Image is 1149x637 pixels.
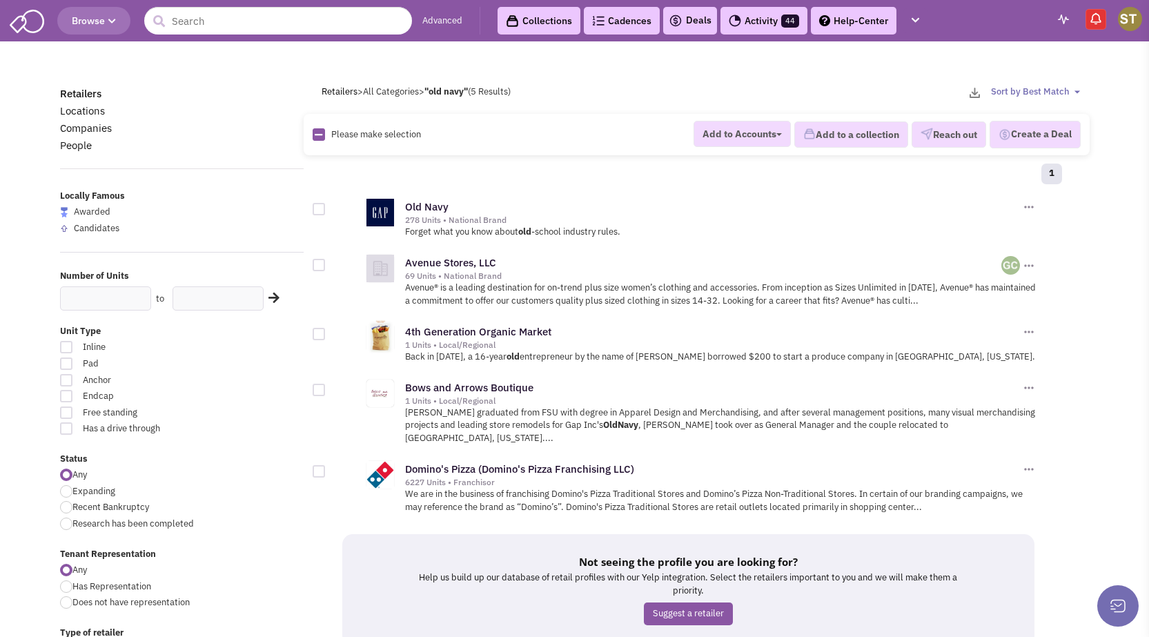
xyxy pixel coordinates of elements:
[405,325,551,338] a: 4th Generation Organic Market
[1001,256,1020,275] img: 4gsb4SvoTEGolcWcxLFjKw.png
[405,282,1037,307] p: Avenue® is a leading destination for on-trend plus size women’s clothing and accessories. From in...
[424,86,468,97] b: "old navy"
[313,128,325,141] img: Rectangle.png
[518,226,531,237] b: old
[419,86,424,97] span: >
[422,14,462,28] a: Advanced
[405,271,1002,282] div: 69 Units • National Brand
[405,351,1037,364] p: Back in [DATE], a 16-year entrepreneur by the name of [PERSON_NAME] borrowed $200 to start a prod...
[331,128,421,140] span: Please make selection
[498,7,580,35] a: Collections
[912,121,986,148] button: Reach out
[720,7,807,35] a: Activity44
[618,419,638,431] b: Navy
[921,128,933,140] img: VectorPaper_Plane.png
[72,580,151,592] span: Has Representation
[60,104,105,117] a: Locations
[405,395,1021,406] div: 1 Units • Local/Regional
[72,518,194,529] span: Research has been completed
[794,121,908,148] button: Add to a collection
[1118,7,1142,31] img: Shary Thur
[405,256,496,269] a: Avenue Stores, LLC
[144,7,412,35] input: Search
[74,222,119,234] span: Candidates
[729,14,741,27] img: Activity.png
[357,86,363,97] span: >
[74,390,227,403] span: Endcap
[405,477,1021,488] div: 6227 Units • Franchisor
[60,325,304,338] label: Unit Type
[781,14,799,28] span: 44
[72,564,87,576] span: Any
[74,422,227,435] span: Has a drive through
[970,88,980,98] img: download-2-24.png
[990,121,1081,148] button: Create a Deal
[72,596,190,608] span: Does not have representation
[72,501,149,513] span: Recent Bankruptcy
[57,7,130,35] button: Browse
[669,12,682,29] img: icon-deals.svg
[60,453,304,466] label: Status
[156,293,164,306] label: to
[72,485,115,497] span: Expanding
[60,548,304,561] label: Tenant Representation
[694,121,791,147] button: Add to Accounts
[72,14,116,27] span: Browse
[74,357,227,371] span: Pad
[322,86,357,97] a: Retailers
[669,12,711,29] a: Deals
[507,351,520,362] b: old
[72,469,87,480] span: Any
[60,207,68,217] img: locallyfamous-largeicon.png
[811,7,896,35] a: Help-Center
[74,406,227,420] span: Free standing
[603,419,618,431] b: Old
[10,7,44,33] img: SmartAdmin
[60,190,304,203] label: Locally Famous
[405,406,1037,445] p: [PERSON_NAME] graduated from FSU with degree in Apparel Design and Merchandising, and after sever...
[644,602,733,625] a: Suggest a retailer
[411,555,965,569] h5: Not seeing the profile you are looking for?
[363,86,511,97] span: All Categories (5 Results)
[405,200,449,213] a: Old Navy
[405,381,533,394] a: Bows and Arrows Boutique
[411,571,965,597] p: Help us build up our database of retail profiles with our Yelp integration. Select the retailers ...
[405,226,1037,239] p: Forget what you know about -school industry rules.
[60,121,112,135] a: Companies
[803,128,816,140] img: icon-collection-lavender.png
[405,488,1037,513] p: We are in the business of franchising Domino's Pizza Traditional Stores and Domino’s Pizza Non-Tr...
[1041,164,1062,184] a: 1
[60,87,101,100] a: Retailers
[74,341,227,354] span: Inline
[259,289,282,307] div: Search Nearby
[60,139,92,152] a: People
[405,340,1021,351] div: 1 Units • Local/Regional
[74,374,227,387] span: Anchor
[405,462,634,476] a: Domino's Pizza (Domino's Pizza Franchising LLC)
[405,215,1021,226] div: 278 Units • National Brand
[999,127,1011,142] img: Deal-Dollar.png
[592,16,605,26] img: Cadences_logo.png
[74,206,110,217] span: Awarded
[60,224,68,233] img: locallyfamous-upvote.png
[506,14,519,28] img: icon-collection-lavender-black.svg
[584,7,660,35] a: Cadences
[60,270,304,283] label: Number of Units
[819,15,830,26] img: help.png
